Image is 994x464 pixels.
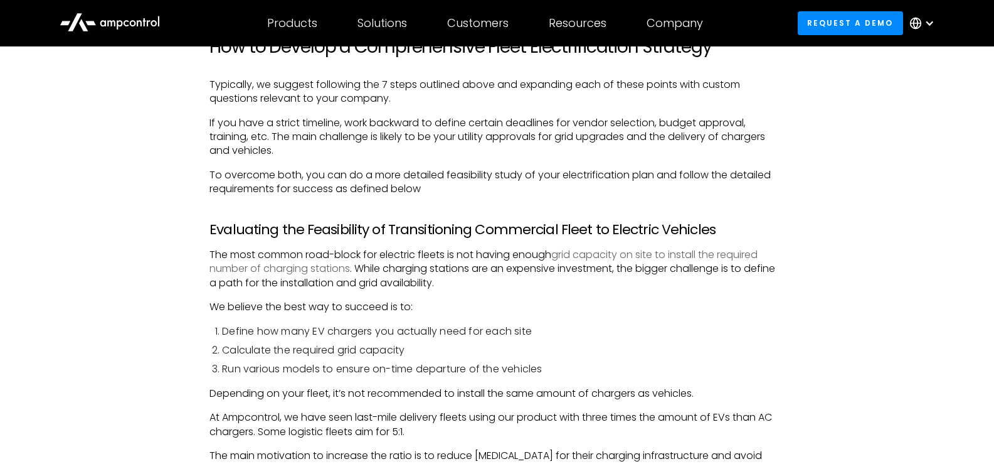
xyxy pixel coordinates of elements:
li: Run various models to ensure on-time departure of the vehicles [222,362,785,376]
p: Typically, we suggest following the 7 steps outlined above and expanding each of these points wit... [209,78,785,106]
p: At Ampcontrol, we have seen last-mile delivery fleets using our product with three times the amou... [209,411,785,439]
div: Products [267,16,317,30]
div: Resources [549,16,606,30]
h3: Evaluating the Feasibility of Transitioning Commercial Fleet to Electric Vehicles [209,222,785,238]
p: The most common road-block for electric fleets is not having enough . While charging stations are... [209,248,785,290]
li: Calculate the required grid capacity [222,343,785,357]
h2: How to Develop a Comprehensive Fleet Electrification Strategy [209,36,785,58]
p: If you have a strict timeline, work backward to define certain deadlines for vendor selection, bu... [209,116,785,158]
div: Company [647,16,703,30]
div: Solutions [357,16,407,30]
p: Depending on your fleet, it’s not recommended to install the same amount of chargers as vehicles. [209,387,785,401]
div: Customers [447,16,509,30]
p: We believe the best way to succeed is to: [209,300,785,314]
a: Request a demo [798,11,903,35]
a: grid capacity on site to install the required number of charging stations [209,247,758,276]
li: Define how many EV chargers you actually need for each site [222,325,785,338]
p: To overcome both, you can do a more detailed feasibility study of your electrification plan and f... [209,168,785,197]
